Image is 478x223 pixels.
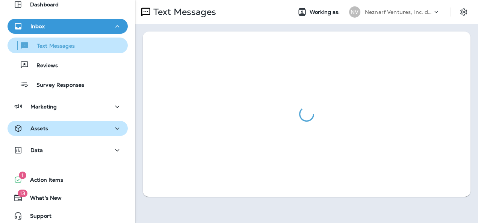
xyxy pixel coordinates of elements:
button: Reviews [8,57,128,73]
button: Settings [457,5,470,19]
p: Text Messages [150,6,216,18]
p: Dashboard [30,2,59,8]
span: Action Items [23,177,63,186]
p: Survey Responses [29,82,84,89]
span: Working as: [310,9,342,15]
button: 13What's New [8,190,128,205]
button: 1Action Items [8,172,128,187]
span: What's New [23,195,62,204]
button: Inbox [8,19,128,34]
button: Assets [8,121,128,136]
button: Marketing [8,99,128,114]
p: Assets [30,125,48,131]
p: Reviews [29,62,58,69]
button: Data [8,143,128,158]
p: Inbox [30,23,45,29]
p: Neznarf Ventures, Inc. dba The Pit Crew Automotive [365,9,433,15]
p: Text Messages [29,43,75,50]
span: Support [23,213,51,222]
p: Data [30,147,43,153]
div: NV [349,6,360,18]
button: Text Messages [8,38,128,53]
span: 13 [18,190,27,197]
button: Survey Responses [8,77,128,92]
p: Marketing [30,104,57,110]
span: 1 [19,172,26,179]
